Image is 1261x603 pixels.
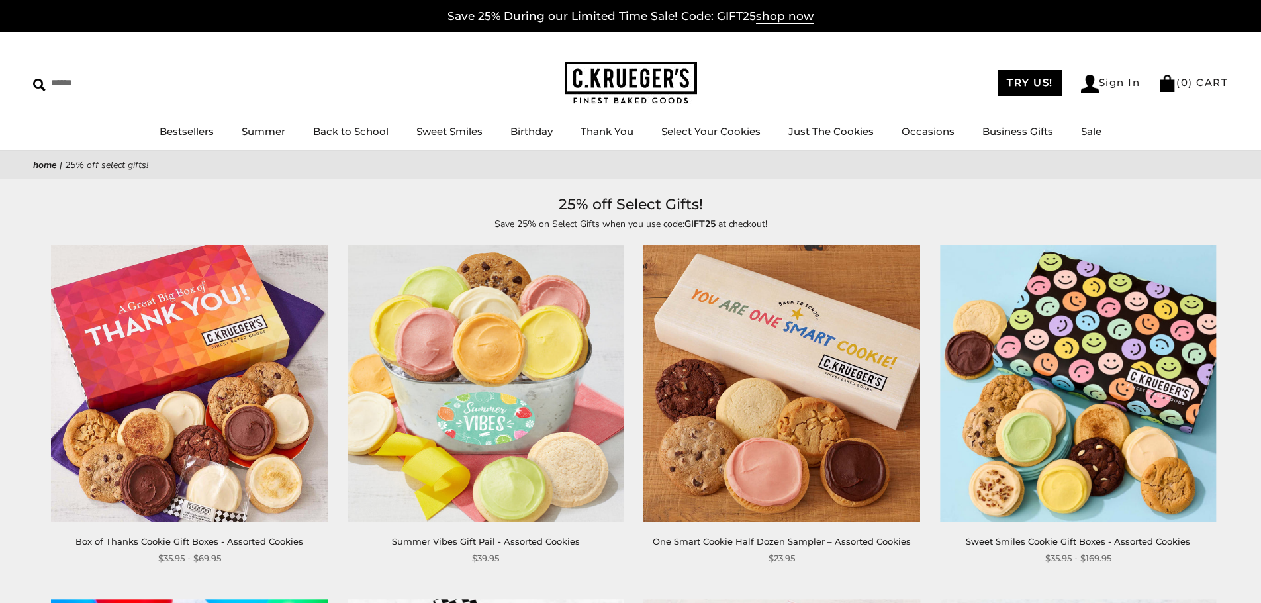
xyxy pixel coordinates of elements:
span: $39.95 [472,551,499,565]
a: Home [33,159,57,171]
span: | [60,159,62,171]
a: Birthday [510,125,553,138]
img: Box of Thanks Cookie Gift Boxes - Assorted Cookies [52,246,328,522]
nav: breadcrumbs [33,158,1228,173]
a: Sale [1081,125,1101,138]
a: Sweet Smiles [416,125,483,138]
a: Back to School [313,125,389,138]
a: Summer Vibes Gift Pail - Assorted Cookies [392,536,580,547]
img: Summer Vibes Gift Pail - Assorted Cookies [348,246,624,522]
a: Summer [242,125,285,138]
span: 0 [1181,76,1189,89]
a: Occasions [902,125,955,138]
a: Bestsellers [160,125,214,138]
img: Sweet Smiles Cookie Gift Boxes - Assorted Cookies [940,246,1216,522]
img: One Smart Cookie Half Dozen Sampler – Assorted Cookies [644,246,920,522]
a: One Smart Cookie Half Dozen Sampler – Assorted Cookies [653,536,911,547]
p: Save 25% on Select Gifts when you use code: at checkout! [326,216,935,232]
a: Just The Cookies [788,125,874,138]
span: $23.95 [769,551,795,565]
span: 25% off Select Gifts! [65,159,148,171]
a: (0) CART [1158,76,1228,89]
a: Thank You [581,125,633,138]
img: Bag [1158,75,1176,92]
span: $35.95 - $169.95 [1045,551,1111,565]
span: $35.95 - $69.95 [158,551,221,565]
a: Sweet Smiles Cookie Gift Boxes - Assorted Cookies [966,536,1190,547]
strong: GIFT25 [684,218,716,230]
a: Select Your Cookies [661,125,761,138]
h1: 25% off Select Gifts! [53,193,1208,216]
img: Search [33,79,46,91]
a: Box of Thanks Cookie Gift Boxes - Assorted Cookies [75,536,303,547]
a: Save 25% During our Limited Time Sale! Code: GIFT25shop now [447,9,814,24]
a: TRY US! [998,70,1062,96]
span: shop now [756,9,814,24]
img: Account [1081,75,1099,93]
a: Sign In [1081,75,1141,93]
a: Business Gifts [982,125,1053,138]
input: Search [33,73,191,93]
img: C.KRUEGER'S [565,62,697,105]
